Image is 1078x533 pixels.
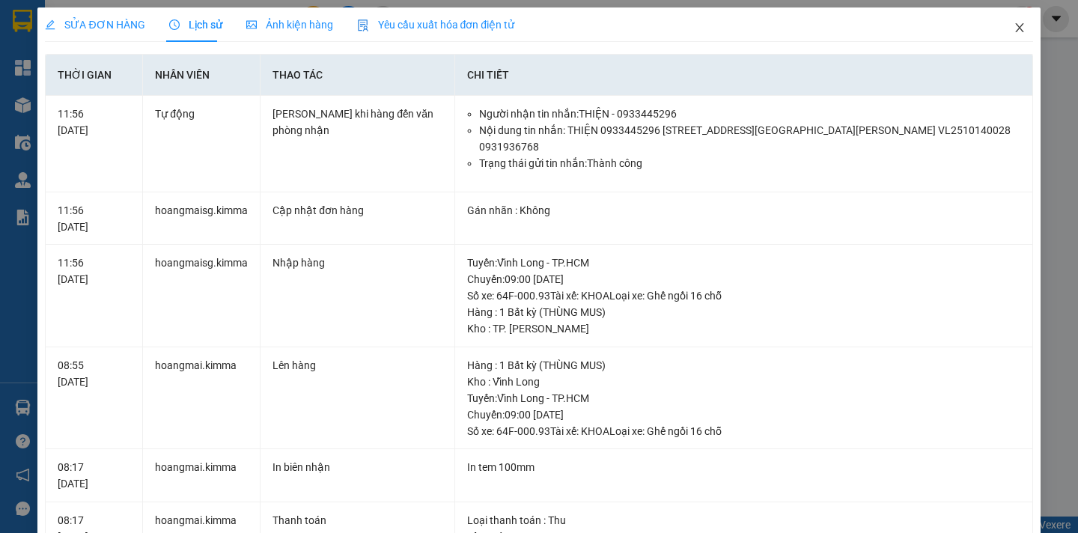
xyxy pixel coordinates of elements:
[46,55,143,96] th: Thời gian
[246,19,333,31] span: Ảnh kiện hàng
[455,55,1033,96] th: Chi tiết
[261,55,455,96] th: Thao tác
[357,19,515,31] span: Yêu cầu xuất hóa đơn điện tử
[272,512,442,529] div: Thanh toán
[357,19,369,31] img: icon
[999,7,1041,49] button: Close
[143,96,261,192] td: Tự động
[272,106,442,138] div: [PERSON_NAME] khi hàng đến văn phòng nhận
[479,106,1020,122] li: Người nhận tin nhắn: THIỆN - 0933445296
[467,459,1020,475] div: In tem 100mm
[169,19,180,30] span: clock-circle
[467,374,1020,390] div: Kho : Vĩnh Long
[45,19,55,30] span: edit
[467,304,1020,320] div: Hàng : 1 Bất kỳ (THÙNG MUS)
[467,390,1020,439] div: Tuyến : Vĩnh Long - TP.HCM Chuyến: 09:00 [DATE] Số xe: 64F-000.93 Tài xế: KHOA Loại xe: Ghế ngồi ...
[467,320,1020,337] div: Kho : TP. [PERSON_NAME]
[58,255,130,287] div: 11:56 [DATE]
[58,106,130,138] div: 11:56 [DATE]
[467,202,1020,219] div: Gán nhãn : Không
[143,192,261,246] td: hoangmaisg.kimma
[272,202,442,219] div: Cập nhật đơn hàng
[45,19,144,31] span: SỬA ĐƠN HÀNG
[467,255,1020,304] div: Tuyến : Vĩnh Long - TP.HCM Chuyến: 09:00 [DATE] Số xe: 64F-000.93 Tài xế: KHOA Loại xe: Ghế ngồi ...
[143,55,261,96] th: Nhân viên
[272,357,442,374] div: Lên hàng
[169,19,222,31] span: Lịch sử
[479,122,1020,155] li: Nội dung tin nhắn: THIỆN 0933445296 [STREET_ADDRESS][GEOGRAPHIC_DATA][PERSON_NAME] VL2510140028 0...
[143,449,261,502] td: hoangmai.kimma
[479,155,1020,171] li: Trạng thái gửi tin nhắn: Thành công
[58,459,130,492] div: 08:17 [DATE]
[58,202,130,235] div: 11:56 [DATE]
[246,19,257,30] span: picture
[58,357,130,390] div: 08:55 [DATE]
[272,255,442,271] div: Nhập hàng
[143,347,261,450] td: hoangmai.kimma
[1014,22,1026,34] span: close
[272,459,442,475] div: In biên nhận
[467,357,1020,374] div: Hàng : 1 Bất kỳ (THÙNG MUS)
[467,512,1020,529] div: Loại thanh toán : Thu
[143,245,261,347] td: hoangmaisg.kimma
